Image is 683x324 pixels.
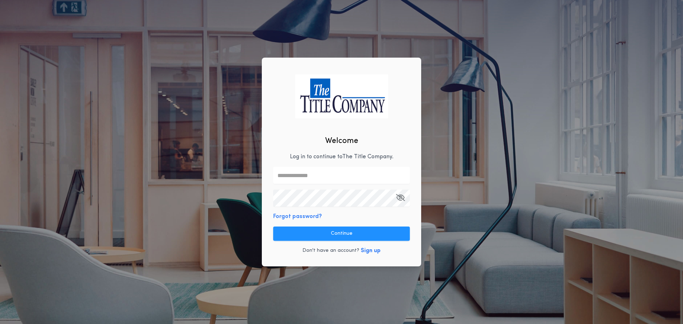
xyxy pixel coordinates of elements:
[302,247,359,254] p: Don't have an account?
[295,74,388,118] img: logo
[361,246,381,255] button: Sign up
[273,212,322,221] button: Forgot password?
[273,227,410,241] button: Continue
[290,153,393,161] p: Log in to continue to The Title Company .
[325,135,358,147] h2: Welcome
